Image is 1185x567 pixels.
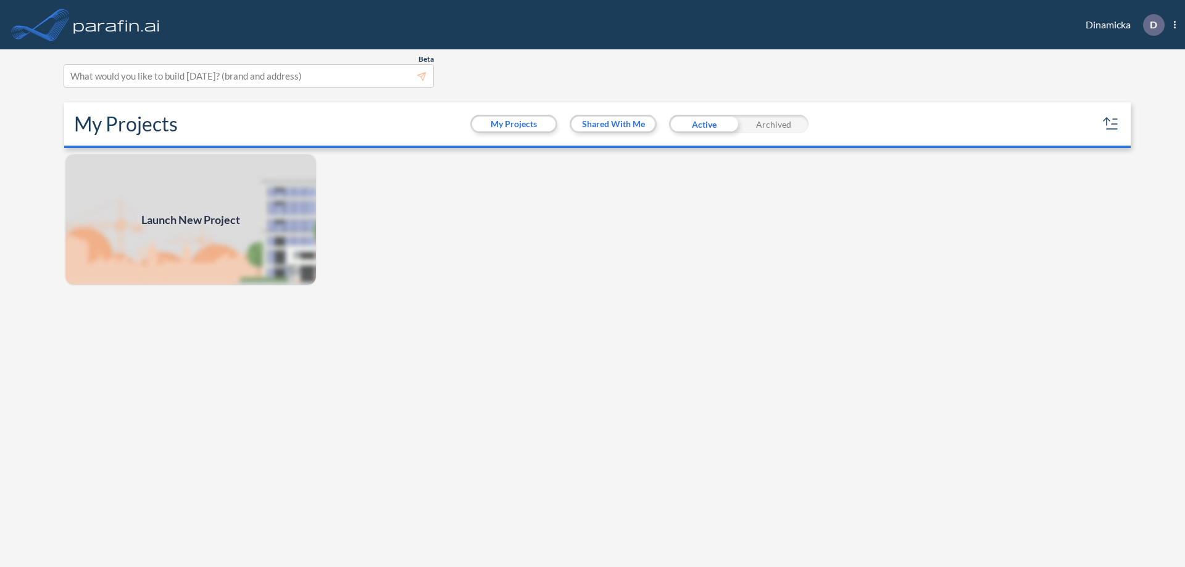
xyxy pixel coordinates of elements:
[669,115,739,133] div: Active
[71,12,162,37] img: logo
[572,117,655,131] button: Shared With Me
[1101,114,1121,134] button: sort
[739,115,809,133] div: Archived
[472,117,555,131] button: My Projects
[1067,14,1176,36] div: Dinamicka
[1150,19,1157,30] p: D
[141,212,240,228] span: Launch New Project
[74,112,178,136] h2: My Projects
[64,153,317,286] img: add
[64,153,317,286] a: Launch New Project
[418,54,434,64] span: Beta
